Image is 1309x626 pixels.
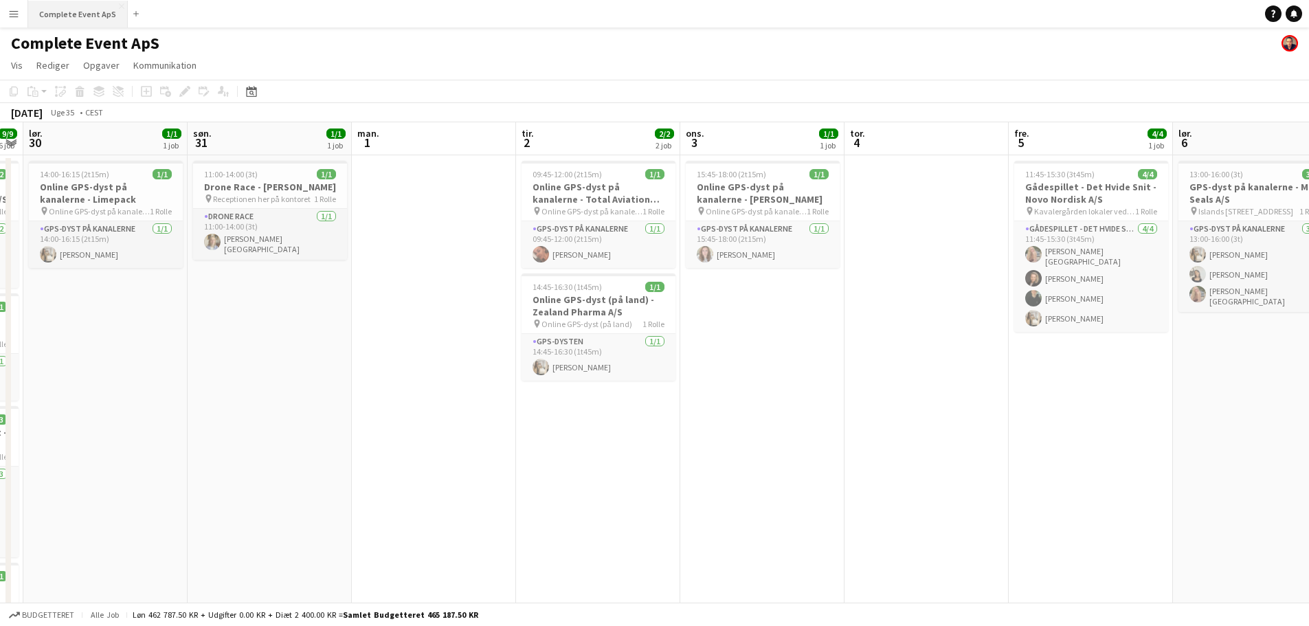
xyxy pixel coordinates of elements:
span: 1/1 [819,128,838,139]
app-card-role: GPS-dyst på kanalerne1/114:00-16:15 (2t15m)[PERSON_NAME] [29,221,183,268]
span: lør. [29,127,43,139]
span: 5 [1012,135,1029,150]
span: Samlet budgetteret 465 187.50 KR [343,610,478,620]
div: 1 job [1148,140,1166,150]
span: 1 Rolle [642,206,664,216]
span: Receptionen her på kontoret [213,194,311,204]
span: Alle job [88,610,121,620]
div: 1 job [820,140,838,150]
div: CEST [85,107,103,118]
span: 1/1 [809,169,829,179]
div: [DATE] [11,106,43,120]
app-job-card: 09:45-12:00 (2t15m)1/1Online GPS-dyst på kanalerne - Total Aviation Ltd A/S Online GPS-dyst på ka... [522,161,675,268]
h3: Drone Race - [PERSON_NAME] [193,181,347,193]
span: 4/4 [1138,169,1157,179]
span: 30 [27,135,43,150]
span: tor. [850,127,865,139]
span: 1 [355,135,379,150]
span: Online GPS-dyst på kanalerne [541,206,642,216]
button: Budgetteret [7,607,76,623]
app-card-role: GPS-dysten1/114:45-16:30 (1t45m)[PERSON_NAME] [522,334,675,381]
a: Opgaver [78,56,125,74]
div: 1 job [163,140,181,150]
span: 1 Rolle [642,319,664,329]
span: Online GPS-dyst (på land) [541,319,632,329]
app-job-card: 11:45-15:30 (3t45m)4/4Gådespillet - Det Hvide Snit - Novo Nordisk A/S Kavalergården lokaler ved s... [1014,161,1168,332]
span: Online GPS-dyst på kanalerne [49,206,150,216]
span: søn. [193,127,212,139]
span: 4/4 [1148,128,1167,139]
span: 1 Rolle [314,194,336,204]
div: Løn 462 787.50 KR + Udgifter 0.00 KR + Diæt 2 400.00 KR = [133,610,478,620]
span: 1 Rolle [1135,206,1157,216]
span: man. [357,127,379,139]
span: 1/1 [326,128,346,139]
app-job-card: 14:00-16:15 (2t15m)1/1Online GPS-dyst på kanalerne - Limepack Online GPS-dyst på kanalerne1 Rolle... [29,161,183,268]
h3: Gådespillet - Det Hvide Snit - Novo Nordisk A/S [1014,181,1168,205]
app-card-role: GPS-dyst på kanalerne1/109:45-12:00 (2t15m)[PERSON_NAME] [522,221,675,268]
span: 4 [848,135,865,150]
span: Kommunikation [133,59,197,71]
span: 6 [1176,135,1192,150]
a: Vis [5,56,28,74]
h3: Online GPS-dyst på kanalerne - Limepack [29,181,183,205]
h1: Complete Event ApS [11,33,159,54]
app-job-card: 15:45-18:00 (2t15m)1/1Online GPS-dyst på kanalerne - [PERSON_NAME] Online GPS-dyst på kanalerne1 ... [686,161,840,268]
app-card-role: GPS-dyst på kanalerne1/115:45-18:00 (2t15m)[PERSON_NAME] [686,221,840,268]
span: Opgaver [83,59,120,71]
h3: Online GPS-dyst på kanalerne - Total Aviation Ltd A/S [522,181,675,205]
span: 31 [191,135,212,150]
span: 1/1 [153,169,172,179]
button: Complete Event ApS [28,1,128,27]
span: fre. [1014,127,1029,139]
a: Rediger [31,56,75,74]
span: 3 [684,135,704,150]
span: Islands [STREET_ADDRESS] [1198,206,1293,216]
span: 09:45-12:00 (2t15m) [533,169,602,179]
span: 1/1 [645,169,664,179]
span: lør. [1178,127,1192,139]
span: Kavalergården lokaler ved siden af slottet [1034,206,1135,216]
app-job-card: 14:45-16:30 (1t45m)1/1Online GPS-dyst (på land) - Zealand Pharma A/S Online GPS-dyst (på land)1 R... [522,273,675,381]
span: 2 [519,135,534,150]
span: 11:45-15:30 (3t45m) [1025,169,1095,179]
span: 14:00-16:15 (2t15m) [40,169,109,179]
span: 1 Rolle [150,206,172,216]
a: Kommunikation [128,56,202,74]
span: 1 Rolle [807,206,829,216]
span: 1/1 [317,169,336,179]
div: 2 job [656,140,673,150]
app-card-role: Drone Race1/111:00-14:00 (3t)[PERSON_NAME][GEOGRAPHIC_DATA] [193,209,347,260]
span: Uge 35 [45,107,80,118]
span: 1/1 [162,128,181,139]
app-job-card: 11:00-14:00 (3t)1/1Drone Race - [PERSON_NAME] Receptionen her på kontoret1 RolleDrone Race1/111:0... [193,161,347,260]
span: 13:00-16:00 (3t) [1189,169,1243,179]
span: Budgetteret [22,610,74,620]
span: 14:45-16:30 (1t45m) [533,282,602,292]
div: 1 job [327,140,345,150]
app-user-avatar: Christian Brøckner [1282,35,1298,52]
span: Vis [11,59,23,71]
span: tir. [522,127,534,139]
span: Rediger [36,59,69,71]
span: 15:45-18:00 (2t15m) [697,169,766,179]
span: 1/1 [645,282,664,292]
app-card-role: Gådespillet - Det Hvide Snit4/411:45-15:30 (3t45m)[PERSON_NAME][GEOGRAPHIC_DATA][PERSON_NAME][PER... [1014,221,1168,332]
h3: Online GPS-dyst på kanalerne - [PERSON_NAME] [686,181,840,205]
span: Online GPS-dyst på kanalerne [706,206,807,216]
span: 2/2 [655,128,674,139]
h3: Online GPS-dyst (på land) - Zealand Pharma A/S [522,293,675,318]
span: ons. [686,127,704,139]
span: 11:00-14:00 (3t) [204,169,258,179]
